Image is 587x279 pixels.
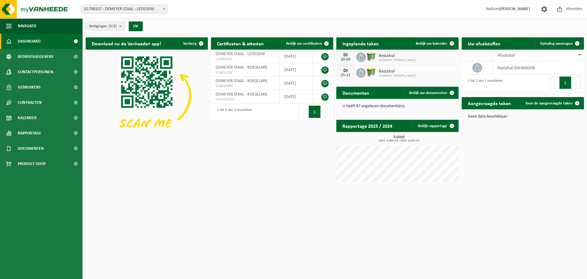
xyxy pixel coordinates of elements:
span: Kalender [18,110,37,126]
img: WB-0660-HPE-GN-50 [366,67,376,77]
button: OK [129,21,143,31]
p: Geen data beschikbaar. [468,115,578,119]
span: Bekijk uw kalender [416,42,447,46]
button: 1 [309,106,321,118]
h2: Aangevraagde taken [462,97,517,109]
td: [DATE] [280,90,313,104]
button: Vestigingen(3/3) [86,21,125,31]
div: 30-09 [339,58,352,62]
span: 2024: 3,960 m3 - 2025: 4,620 m3 [339,139,459,142]
h3: Kubiek [339,135,459,142]
span: 10-768107 - DEMEYER STAAL - LEDEGEM [81,5,167,13]
img: WB-0660-HPE-GN-50 [366,51,376,62]
p: U heeft 87 ongelezen document(en). [342,104,452,108]
count: (3/3) [109,24,117,28]
span: VLA1810193 [216,97,275,102]
span: Bekijk uw documenten [409,91,447,95]
button: Next [321,106,330,118]
a: Bekijk uw certificaten [281,37,333,50]
td: [DATE] [280,77,313,90]
span: Toon de aangevraagde taken [525,101,573,105]
span: Ophaling aanvragen [540,42,573,46]
span: Vestigingen [89,22,117,31]
span: Bedrijfsgegevens [18,49,54,64]
div: 25-11 [339,73,352,77]
div: DI [339,53,352,58]
button: Verberg [178,37,207,50]
a: Bekijk uw documenten [404,87,458,99]
h2: Rapportage 2025 / 2024 [336,120,398,132]
a: Bekijk rapportage [413,120,458,132]
td: restafval (04-000029) [493,61,584,74]
span: Verberg [183,42,197,46]
td: [DATE] [280,63,313,77]
td: [DATE] [280,50,313,63]
span: Gebruikers [18,80,41,95]
span: Restafval [379,69,415,74]
span: VLA611226 [216,70,275,75]
span: Restafval [379,54,415,58]
span: DEMEYER STAAL - LEDEGEM [216,52,265,56]
span: Product Shop [18,156,46,172]
div: 1 tot 1 van 1 resultaten [465,76,503,89]
a: Toon de aangevraagde taken [520,97,583,109]
span: Afvalstof [497,53,515,58]
img: Download de VHEPlus App [86,50,208,141]
h2: Download nu de Vanheede+ app! [86,37,167,49]
span: VLA901616 [216,57,275,62]
iframe: chat widget [3,266,102,279]
span: Contactpersonen [18,64,53,80]
span: 10-966350 - [PERSON_NAME] [379,58,415,62]
div: DI [339,68,352,73]
span: 10-768107 - DEMEYER STAAL - LEDEGEM [81,5,168,14]
span: Navigatie [18,18,37,34]
h2: Certificaten & attesten [211,37,270,49]
span: Dashboard [18,34,41,49]
strong: [PERSON_NAME] [500,7,530,11]
span: DEMEYER STAAL - ROESELARE [216,65,268,70]
button: Previous [550,77,559,89]
h2: Ingeplande taken [336,37,385,49]
a: Ophaling aanvragen [535,37,583,50]
span: Contracten [18,95,42,110]
button: Next [571,77,581,89]
button: Previous [299,106,309,118]
h2: Documenten [336,87,375,99]
span: Documenten [18,141,44,156]
span: 10-966350 - [PERSON_NAME] [379,74,415,78]
span: Bekijk uw certificaten [286,42,322,46]
span: Rapportage [18,126,41,141]
button: 1 [559,77,571,89]
div: 1 tot 4 van 4 resultaten [214,105,252,119]
h2: Uw afvalstoffen [462,37,507,49]
span: DEMEYER STAAL - ROESELARE [216,79,268,83]
a: Bekijk uw kalender [411,37,458,50]
span: VLA610485 [216,84,275,89]
span: DEMEYER STAAL - ROESELARE [216,92,268,97]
